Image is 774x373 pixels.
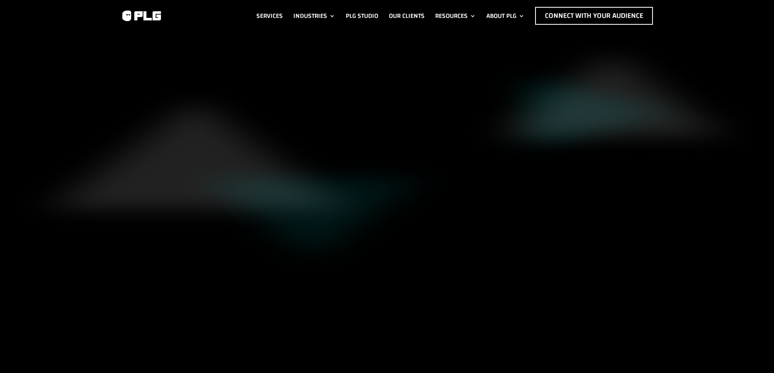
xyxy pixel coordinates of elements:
a: Services [256,7,283,25]
a: Connect with Your Audience [535,7,653,25]
a: PLG Studio [346,7,378,25]
a: Industries [293,7,335,25]
a: Resources [435,7,476,25]
a: About PLG [486,7,525,25]
a: Our Clients [389,7,425,25]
